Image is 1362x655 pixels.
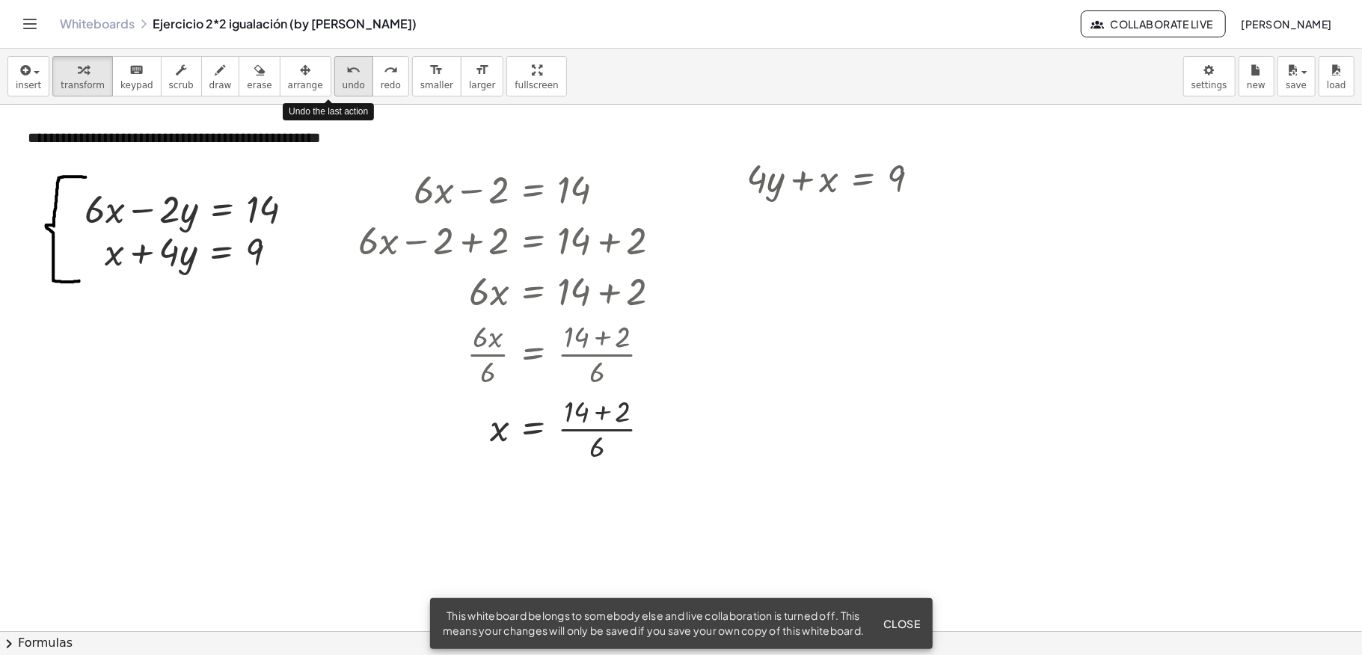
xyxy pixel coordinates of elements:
i: redo [384,61,398,79]
span: erase [247,80,272,90]
span: new [1247,80,1266,90]
span: load [1327,80,1346,90]
button: arrange [280,56,331,96]
span: undo [343,80,365,90]
span: fullscreen [515,80,558,90]
div: This whiteboard belongs to somebody else and live collaboration is turned off. This means your ch... [442,609,865,639]
span: draw [209,80,232,90]
button: keyboardkeypad [112,56,162,96]
button: Close [877,610,927,637]
button: save [1277,56,1316,96]
span: insert [16,80,41,90]
button: undoundo [334,56,373,96]
button: load [1319,56,1355,96]
button: erase [239,56,280,96]
button: Collaborate Live [1081,10,1226,37]
span: settings [1191,80,1227,90]
span: redo [381,80,401,90]
button: insert [7,56,49,96]
span: [PERSON_NAME] [1241,17,1332,31]
button: scrub [161,56,202,96]
span: scrub [169,80,194,90]
i: format_size [429,61,444,79]
button: [PERSON_NAME] [1229,10,1344,37]
button: Toggle navigation [18,12,42,36]
button: new [1239,56,1274,96]
div: Undo the last action [283,103,374,120]
span: transform [61,80,105,90]
span: Collaborate Live [1093,17,1213,31]
button: redoredo [372,56,409,96]
i: keyboard [129,61,144,79]
i: undo [346,61,361,79]
span: smaller [420,80,453,90]
span: keypad [120,80,153,90]
span: arrange [288,80,323,90]
button: settings [1183,56,1236,96]
span: save [1286,80,1307,90]
button: draw [201,56,240,96]
button: transform [52,56,113,96]
button: format_sizesmaller [412,56,461,96]
span: Close [883,617,921,630]
button: format_sizelarger [461,56,503,96]
a: Whiteboards [60,16,135,31]
button: fullscreen [506,56,566,96]
span: larger [469,80,495,90]
i: format_size [475,61,489,79]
